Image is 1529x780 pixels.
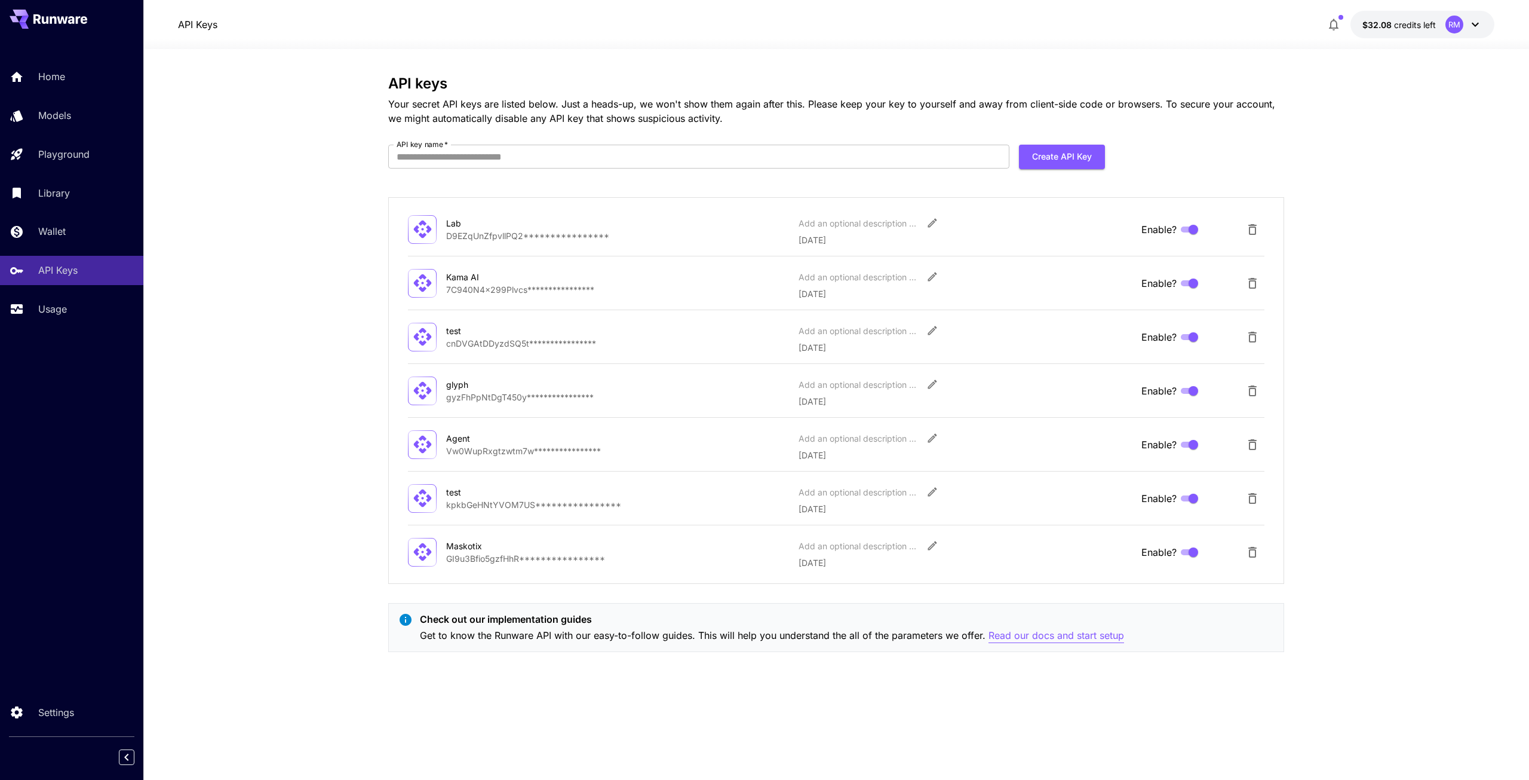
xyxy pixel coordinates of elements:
[1241,325,1264,349] button: Delete API Key
[1241,271,1264,295] button: Delete API Key
[420,628,1124,643] p: Get to know the Runware API with our easy-to-follow guides. This will help you understand the all...
[388,97,1284,126] p: Your secret API keys are listed below. Just a heads-up, we won't show them again after this. Plea...
[1241,218,1264,241] button: Delete API Key
[178,17,217,32] a: API Keys
[799,486,918,498] div: Add an optional description or comment
[1445,16,1463,33] div: RM
[799,287,1132,300] p: [DATE]
[38,705,74,720] p: Settings
[1362,20,1394,30] span: $32.08
[988,628,1124,643] button: Read our docs and start setup
[1141,276,1177,290] span: Enable?
[799,556,1132,569] p: [DATE]
[446,432,566,445] div: Agent
[1241,433,1264,457] button: Delete API Key
[799,217,918,230] div: Add an optional description or comment
[446,486,566,498] div: test
[799,378,918,391] div: Add an optional description or comment
[1241,540,1264,564] button: Delete API Key
[38,224,66,238] p: Wallet
[922,535,943,556] button: Edit
[1141,438,1177,452] span: Enable?
[799,325,918,337] div: Add an optional description or comment
[799,271,918,283] div: Add an optional description or comment
[1350,11,1494,38] button: $32.08412RM
[1141,330,1177,344] span: Enable?
[1141,491,1177,506] span: Enable?
[388,75,1284,92] h3: API keys
[1241,487,1264,510] button: Delete API Key
[799,341,1132,354] p: [DATE]
[1394,20,1436,30] span: credits left
[922,320,943,341] button: Edit
[1141,545,1177,559] span: Enable?
[38,263,78,277] p: API Keys
[446,325,566,337] div: test
[128,747,143,768] div: Collapse sidebar
[1362,19,1436,31] div: $32.08412
[446,540,566,552] div: Maskotix
[38,147,90,161] p: Playground
[799,540,918,552] div: Add an optional description or comment
[922,427,943,449] button: Edit
[922,266,943,287] button: Edit
[397,139,448,149] label: API key name
[799,503,1132,515] p: [DATE]
[38,302,67,316] p: Usage
[922,212,943,234] button: Edit
[446,378,566,391] div: glyph
[799,234,1132,246] p: [DATE]
[446,271,566,283] div: Kama AI
[922,374,943,395] button: Edit
[38,108,71,123] p: Models
[1141,222,1177,237] span: Enable?
[1019,145,1105,169] button: Create API Key
[1141,384,1177,398] span: Enable?
[178,17,217,32] nav: breadcrumb
[799,395,1132,408] p: [DATE]
[922,481,943,503] button: Edit
[119,750,134,765] button: Collapse sidebar
[1241,379,1264,403] button: Delete API Key
[799,432,918,445] div: Add an optional description or comment
[38,186,70,200] p: Library
[799,449,1132,461] p: [DATE]
[446,217,566,230] div: Lab
[420,612,1124,626] p: Check out our implementation guides
[38,69,65,84] p: Home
